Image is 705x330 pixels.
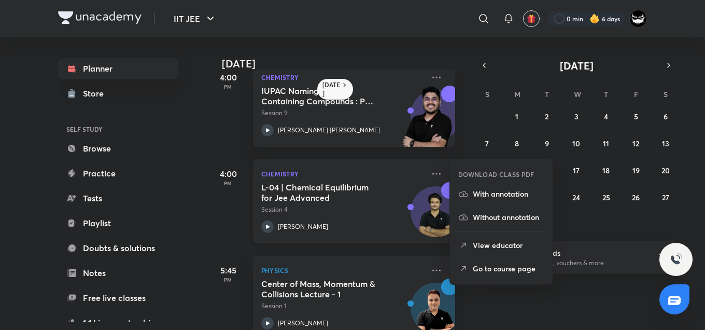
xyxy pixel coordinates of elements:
[539,135,555,152] button: September 9, 2025
[278,319,328,328] p: [PERSON_NAME]
[598,162,614,178] button: September 18, 2025
[322,81,341,98] h6: [DATE]
[602,192,610,202] abbr: September 25, 2025
[598,135,614,152] button: September 11, 2025
[83,87,110,100] div: Store
[568,162,585,178] button: September 17, 2025
[485,139,489,148] abbr: September 7, 2025
[167,8,223,29] button: IIT JEE
[632,192,640,202] abbr: September 26, 2025
[58,263,178,283] a: Notes
[568,189,585,205] button: September 24, 2025
[670,253,682,266] img: ttu
[473,188,544,199] p: With annotation
[473,212,544,223] p: Without annotation
[545,89,549,99] abbr: Tuesday
[517,258,644,268] p: Win a laptop, vouchers & more
[515,112,518,121] abbr: September 1, 2025
[657,162,674,178] button: September 20, 2025
[628,108,644,125] button: September 5, 2025
[664,89,668,99] abbr: Saturday
[662,192,669,202] abbr: September 27, 2025
[629,10,647,27] img: ARSH Khan
[527,14,536,23] img: avatar
[278,222,328,231] p: [PERSON_NAME]
[632,166,640,175] abbr: September 19, 2025
[58,138,178,159] a: Browse
[261,182,390,203] h5: L-04 | Chemical Equilibrium for Jee Advanced
[207,71,249,84] h5: 4:00
[628,189,644,205] button: September 26, 2025
[58,11,142,26] a: Company Logo
[261,301,424,311] p: Session 1
[261,71,424,84] p: Chemistry
[628,135,644,152] button: September 12, 2025
[664,112,668,121] abbr: September 6, 2025
[58,163,178,184] a: Practice
[473,263,544,274] p: Go to course page
[568,135,585,152] button: September 10, 2025
[574,89,581,99] abbr: Wednesday
[58,188,178,209] a: Tests
[515,139,519,148] abbr: September 8, 2025
[632,139,639,148] abbr: September 12, 2025
[604,112,608,121] abbr: September 4, 2025
[523,10,540,27] button: avatar
[574,112,579,121] abbr: September 3, 2025
[509,135,525,152] button: September 8, 2025
[539,108,555,125] button: September 2, 2025
[628,162,644,178] button: September 19, 2025
[58,287,178,308] a: Free live classes
[485,89,489,99] abbr: Sunday
[545,139,549,148] abbr: September 9, 2025
[661,166,670,175] abbr: September 20, 2025
[560,59,594,73] span: [DATE]
[261,264,424,277] p: Physics
[573,166,580,175] abbr: September 17, 2025
[473,240,544,251] p: View educator
[657,108,674,125] button: September 6, 2025
[657,189,674,205] button: September 27, 2025
[207,264,249,277] h5: 5:45
[598,108,614,125] button: September 4, 2025
[411,192,461,242] img: Avatar
[491,58,661,73] button: [DATE]
[261,168,424,180] p: Chemistry
[509,108,525,125] button: September 1, 2025
[58,83,178,104] a: Store
[602,166,610,175] abbr: September 18, 2025
[662,139,669,148] abbr: September 13, 2025
[207,168,249,180] h5: 4:00
[479,135,496,152] button: September 7, 2025
[657,135,674,152] button: September 13, 2025
[58,11,142,24] img: Company Logo
[458,170,534,179] h6: DOWNLOAD CLASS PDF
[603,139,609,148] abbr: September 11, 2025
[207,277,249,283] p: PM
[634,89,638,99] abbr: Friday
[517,247,644,258] h6: Refer friends
[545,112,548,121] abbr: September 2, 2025
[568,108,585,125] button: September 3, 2025
[514,89,520,99] abbr: Monday
[261,205,424,214] p: Session 4
[572,139,580,148] abbr: September 10, 2025
[58,213,178,233] a: Playlist
[207,180,249,186] p: PM
[572,192,580,202] abbr: September 24, 2025
[58,58,178,79] a: Planner
[604,89,608,99] abbr: Thursday
[261,279,390,299] h5: Center of Mass, Momentum & Collisions Lecture - 1
[598,189,614,205] button: September 25, 2025
[634,112,638,121] abbr: September 5, 2025
[58,120,178,138] h6: SELF STUDY
[589,13,600,24] img: streak
[222,58,466,70] h4: [DATE]
[398,86,455,157] img: unacademy
[261,86,390,106] h5: IUPAC Naming of FG Containing Compounds : Part 2
[261,108,424,118] p: Session 9
[207,84,249,90] p: PM
[58,238,178,258] a: Doubts & solutions
[278,126,380,135] p: [PERSON_NAME] [PERSON_NAME]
